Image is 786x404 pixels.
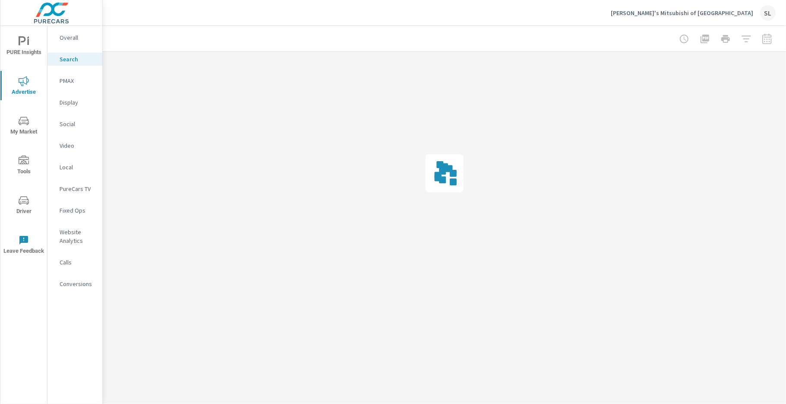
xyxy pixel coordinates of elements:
[60,258,95,267] p: Calls
[60,206,95,215] p: Fixed Ops
[47,118,102,130] div: Social
[47,182,102,195] div: PureCars TV
[3,116,44,137] span: My Market
[47,96,102,109] div: Display
[47,53,102,66] div: Search
[60,76,95,85] p: PMAX
[3,76,44,97] span: Advertise
[60,185,95,193] p: PureCars TV
[60,33,95,42] p: Overall
[3,156,44,177] span: Tools
[47,204,102,217] div: Fixed Ops
[47,161,102,174] div: Local
[60,163,95,172] p: Local
[47,277,102,290] div: Conversions
[3,195,44,216] span: Driver
[47,74,102,87] div: PMAX
[60,280,95,288] p: Conversions
[611,9,753,17] p: [PERSON_NAME]'s Mitsubishi of [GEOGRAPHIC_DATA]
[60,141,95,150] p: Video
[0,26,47,264] div: nav menu
[60,98,95,107] p: Display
[3,235,44,256] span: Leave Feedback
[47,226,102,247] div: Website Analytics
[60,55,95,64] p: Search
[60,120,95,128] p: Social
[3,36,44,57] span: PURE Insights
[47,31,102,44] div: Overall
[47,256,102,269] div: Calls
[60,228,95,245] p: Website Analytics
[47,139,102,152] div: Video
[760,5,776,21] div: SL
